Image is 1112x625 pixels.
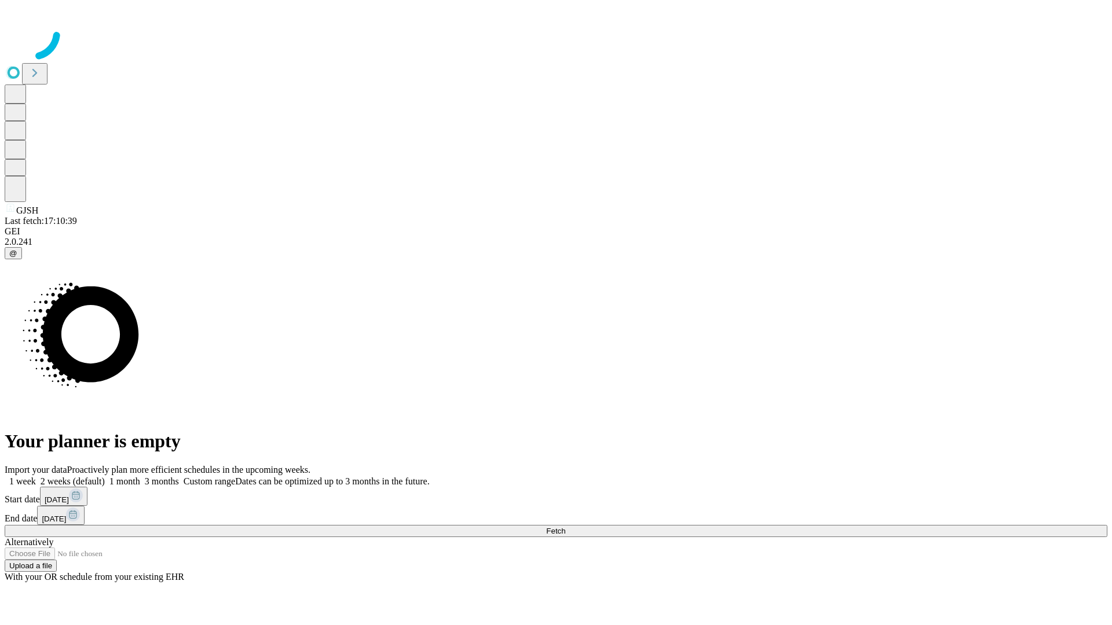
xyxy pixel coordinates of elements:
[5,465,67,475] span: Import your data
[41,476,105,486] span: 2 weeks (default)
[9,249,17,258] span: @
[145,476,179,486] span: 3 months
[9,476,36,486] span: 1 week
[546,527,565,535] span: Fetch
[45,495,69,504] span: [DATE]
[5,216,77,226] span: Last fetch: 17:10:39
[5,247,22,259] button: @
[5,506,1107,525] div: End date
[5,431,1107,452] h1: Your planner is empty
[37,506,85,525] button: [DATE]
[5,237,1107,247] div: 2.0.241
[5,487,1107,506] div: Start date
[235,476,429,486] span: Dates can be optimized up to 3 months in the future.
[184,476,235,486] span: Custom range
[67,465,310,475] span: Proactively plan more efficient schedules in the upcoming weeks.
[5,537,53,547] span: Alternatively
[5,525,1107,537] button: Fetch
[16,205,38,215] span: GJSH
[109,476,140,486] span: 1 month
[5,572,184,582] span: With your OR schedule from your existing EHR
[42,514,66,523] span: [DATE]
[5,226,1107,237] div: GEI
[5,560,57,572] button: Upload a file
[40,487,87,506] button: [DATE]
